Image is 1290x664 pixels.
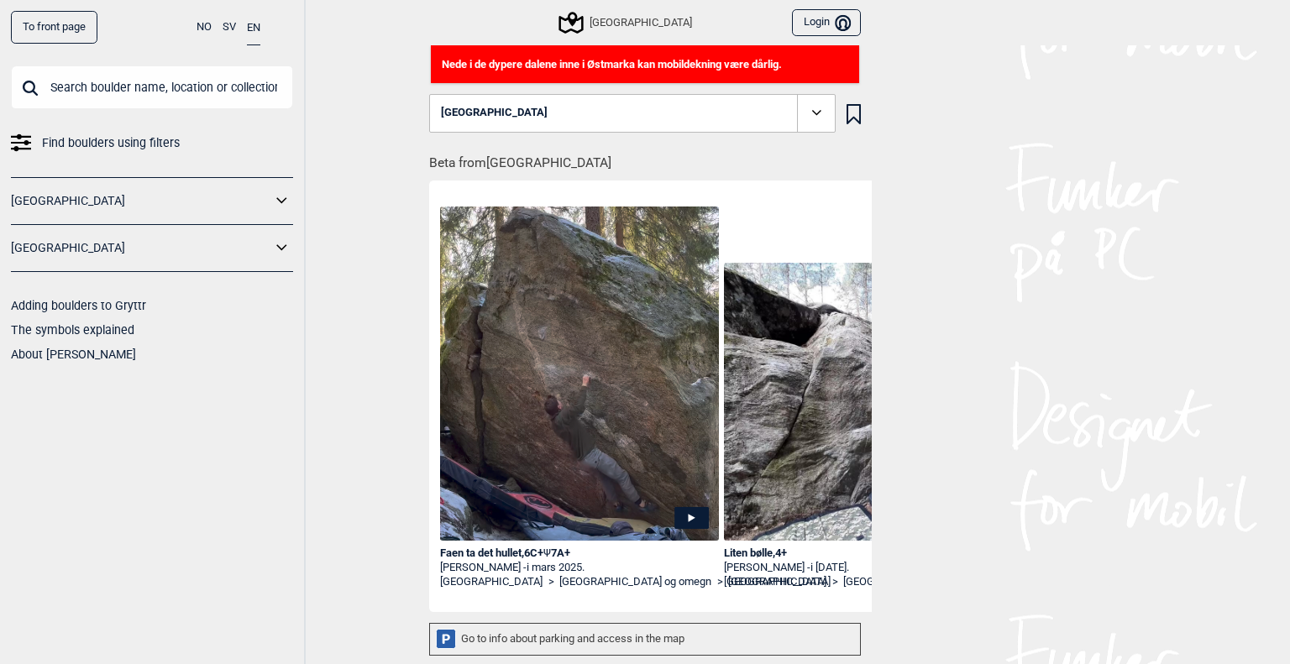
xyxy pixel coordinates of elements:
button: NO [197,11,212,44]
button: [GEOGRAPHIC_DATA] [429,94,836,133]
a: [GEOGRAPHIC_DATA] [724,575,826,589]
h1: Beta from [GEOGRAPHIC_DATA] [429,144,872,173]
span: i [DATE]. [810,561,849,573]
span: i mars 2025. [527,561,585,573]
a: [GEOGRAPHIC_DATA] og omegn [843,575,995,589]
a: Find boulders using filters [11,131,293,155]
button: EN [247,11,260,45]
img: Magnus pa Liten bolle [724,263,1003,541]
button: Login [792,9,861,37]
a: The symbols explained [11,323,134,337]
p: Nede i de dypere dalene inne i Østmarka kan mobildekning være dårlig. [442,56,848,73]
button: SV [223,11,236,44]
span: [GEOGRAPHIC_DATA] [441,107,548,119]
span: > [548,575,554,589]
span: Ψ [543,546,551,559]
a: Adding boulders to Gryttr [11,299,146,312]
span: Find boulders using filters [42,131,180,155]
a: About [PERSON_NAME] [11,348,136,361]
img: Knut pa Faen ta det hullet [440,207,719,541]
a: To front page [11,11,97,44]
a: [GEOGRAPHIC_DATA] og omegn [559,575,711,589]
a: [GEOGRAPHIC_DATA] [11,236,271,260]
div: [PERSON_NAME] - [440,561,719,575]
div: Go to info about parking and access in the map [429,623,861,656]
a: [GEOGRAPHIC_DATA] [11,189,271,213]
span: > [717,575,723,589]
a: [GEOGRAPHIC_DATA] [440,575,543,589]
div: [GEOGRAPHIC_DATA] [561,13,692,33]
div: Faen ta det hullet , 6C+ 7A+ [440,546,719,561]
div: [PERSON_NAME] - [724,561,1003,575]
span: > [832,575,838,589]
input: Search boulder name, location or collection [11,65,293,109]
div: Liten bølle , 4+ [724,546,1003,561]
